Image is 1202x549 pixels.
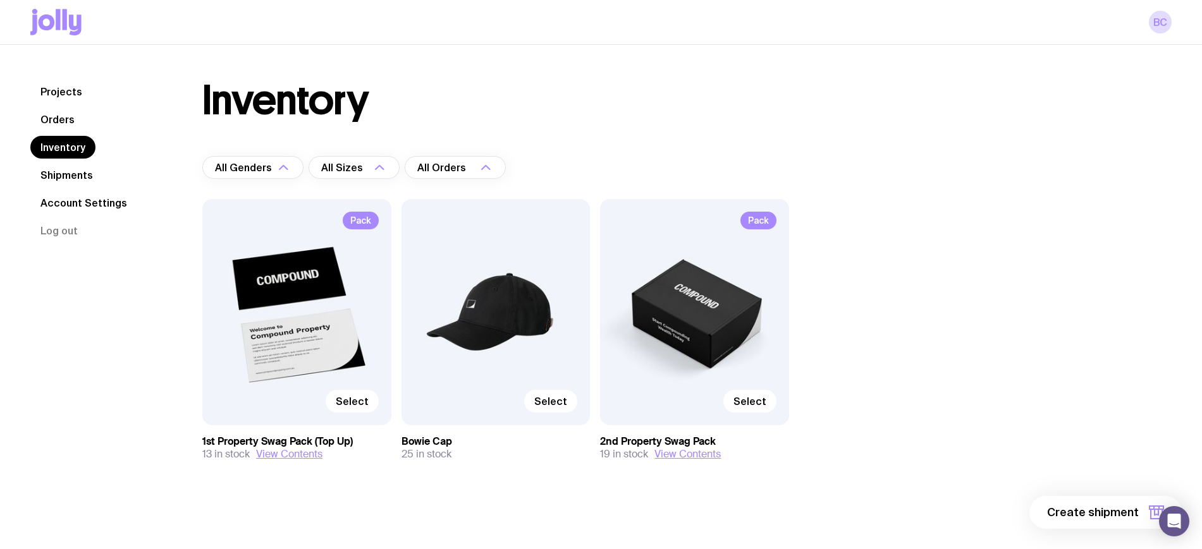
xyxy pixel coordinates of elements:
[1047,505,1139,520] span: Create shipment
[309,156,400,179] div: Search for option
[740,212,776,229] span: Pack
[417,156,469,179] span: All Orders
[600,435,789,448] h3: 2nd Property Swag Pack
[343,212,379,229] span: Pack
[534,395,567,407] span: Select
[321,156,365,179] span: All Sizes
[365,156,371,179] input: Search for option
[256,448,322,461] button: View Contents
[202,448,250,461] span: 13 in stock
[336,395,369,407] span: Select
[30,219,88,242] button: Log out
[600,448,648,461] span: 19 in stock
[30,80,92,103] a: Projects
[215,156,274,179] span: All Genders
[733,395,766,407] span: Select
[30,136,95,159] a: Inventory
[402,435,591,448] h3: Bowie Cap
[202,156,304,179] div: Search for option
[30,191,137,214] a: Account Settings
[202,80,369,121] h1: Inventory
[30,164,103,186] a: Shipments
[1029,496,1182,529] button: Create shipment
[405,156,506,179] div: Search for option
[402,448,451,461] span: 25 in stock
[1149,11,1172,33] a: BC
[202,435,391,448] h3: 1st Property Swag Pack (Top Up)
[30,108,85,131] a: Orders
[654,448,721,461] button: View Contents
[469,156,477,179] input: Search for option
[1159,506,1189,536] div: Open Intercom Messenger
